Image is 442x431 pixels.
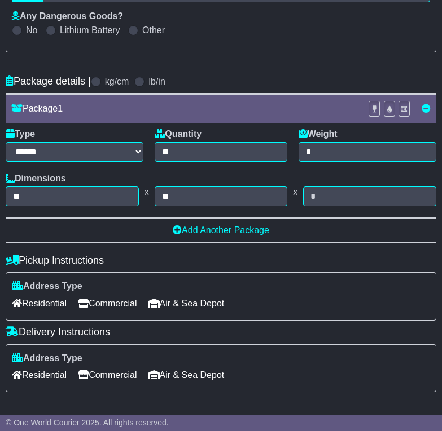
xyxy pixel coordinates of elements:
[142,25,165,35] label: Other
[12,353,82,363] label: Address Type
[6,173,66,184] label: Dimensions
[6,255,436,266] h4: Pickup Instructions
[155,128,202,139] label: Quantity
[6,103,362,114] div: Package
[173,225,269,235] a: Add Another Package
[6,75,91,87] h4: Package details |
[148,295,225,312] span: Air & Sea Depot
[78,366,137,384] span: Commercial
[78,295,137,312] span: Commercial
[12,295,67,312] span: Residential
[139,186,155,197] span: x
[12,281,82,291] label: Address Type
[6,326,436,338] h4: Delivery Instructions
[60,25,120,35] label: Lithium Battery
[12,366,67,384] span: Residential
[58,104,63,113] span: 1
[299,128,338,139] label: Weight
[6,418,169,427] span: © One World Courier 2025. All rights reserved.
[12,11,123,21] label: Any Dangerous Goods?
[422,104,431,113] a: Remove this item
[6,128,35,139] label: Type
[105,76,129,87] label: kg/cm
[287,186,303,197] span: x
[26,25,37,35] label: No
[148,366,225,384] span: Air & Sea Depot
[148,76,165,87] label: lb/in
